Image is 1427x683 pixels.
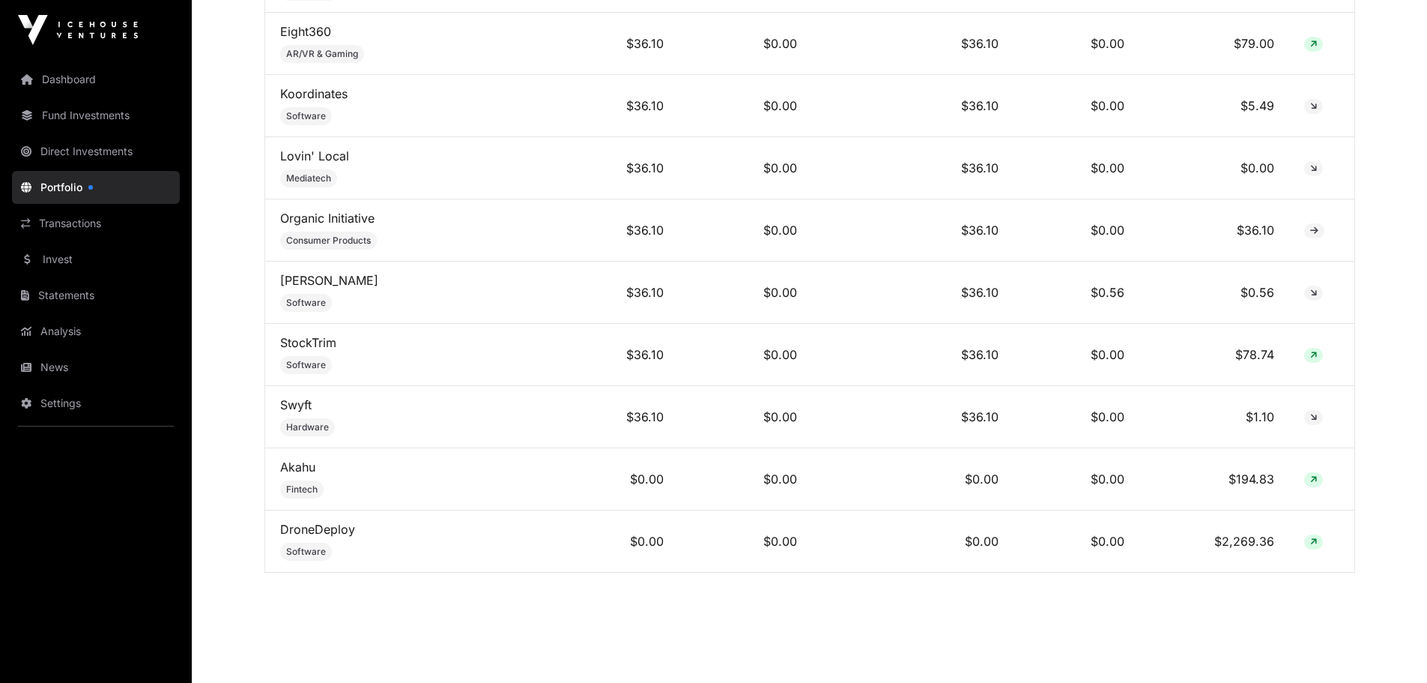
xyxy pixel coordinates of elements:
[286,484,318,496] span: Fintech
[563,448,679,511] td: $0.00
[280,522,355,537] a: DroneDeploy
[563,324,679,386] td: $36.10
[12,315,180,348] a: Analysis
[1014,511,1139,573] td: $0.00
[563,75,679,137] td: $36.10
[563,262,679,324] td: $36.10
[563,386,679,448] td: $36.10
[286,546,326,558] span: Software
[280,397,312,412] a: Swyft
[679,448,811,511] td: $0.00
[812,448,1014,511] td: $0.00
[812,199,1014,262] td: $36.10
[1014,75,1139,137] td: $0.00
[12,243,180,276] a: Invest
[1014,324,1139,386] td: $0.00
[280,273,378,288] a: [PERSON_NAME]
[280,211,375,226] a: Organic Initiative
[679,511,811,573] td: $0.00
[812,137,1014,199] td: $36.10
[1139,199,1288,262] td: $36.10
[286,297,326,309] span: Software
[280,24,331,39] a: Eight360
[563,13,679,75] td: $36.10
[280,148,349,163] a: Lovin' Local
[1014,262,1139,324] td: $0.56
[12,171,180,204] a: Portfolio
[1014,137,1139,199] td: $0.00
[679,13,811,75] td: $0.00
[679,199,811,262] td: $0.00
[1139,386,1288,448] td: $1.10
[18,15,138,45] img: Icehouse Ventures Logo
[1139,75,1288,137] td: $5.49
[12,279,180,312] a: Statements
[1352,611,1427,683] iframe: Chat Widget
[812,13,1014,75] td: $36.10
[286,172,331,184] span: Mediatech
[812,386,1014,448] td: $36.10
[12,135,180,168] a: Direct Investments
[280,460,315,475] a: Akahu
[12,99,180,132] a: Fund Investments
[280,335,336,350] a: StockTrim
[1014,199,1139,262] td: $0.00
[679,386,811,448] td: $0.00
[1139,137,1288,199] td: $0.00
[286,359,326,371] span: Software
[812,324,1014,386] td: $36.10
[12,207,180,240] a: Transactions
[1139,262,1288,324] td: $0.56
[679,324,811,386] td: $0.00
[679,262,811,324] td: $0.00
[1139,511,1288,573] td: $2,269.36
[12,63,180,96] a: Dashboard
[286,48,358,60] span: AR/VR & Gaming
[12,351,180,384] a: News
[812,75,1014,137] td: $36.10
[12,387,180,420] a: Settings
[286,110,326,122] span: Software
[1014,386,1139,448] td: $0.00
[286,421,329,433] span: Hardware
[1139,324,1288,386] td: $78.74
[1139,448,1288,511] td: $194.83
[563,199,679,262] td: $36.10
[563,511,679,573] td: $0.00
[1014,448,1139,511] td: $0.00
[280,86,348,101] a: Koordinates
[679,75,811,137] td: $0.00
[679,137,811,199] td: $0.00
[563,137,679,199] td: $36.10
[1014,13,1139,75] td: $0.00
[286,235,371,247] span: Consumer Products
[1139,13,1288,75] td: $79.00
[812,511,1014,573] td: $0.00
[812,262,1014,324] td: $36.10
